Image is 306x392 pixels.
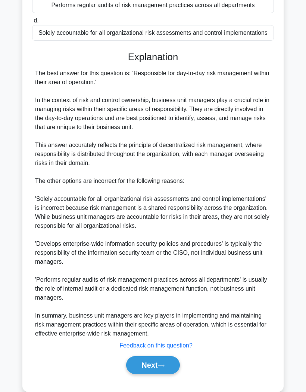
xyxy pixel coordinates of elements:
[32,25,274,41] div: Solely accountable for all organizational risk assessments and control implementations
[34,17,38,24] span: d.
[119,342,193,349] a: Feedback on this question?
[35,69,271,338] div: The best answer for this question is: 'Responsible for day-to-day risk management within their ar...
[37,51,269,63] h3: Explanation
[126,356,179,374] button: Next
